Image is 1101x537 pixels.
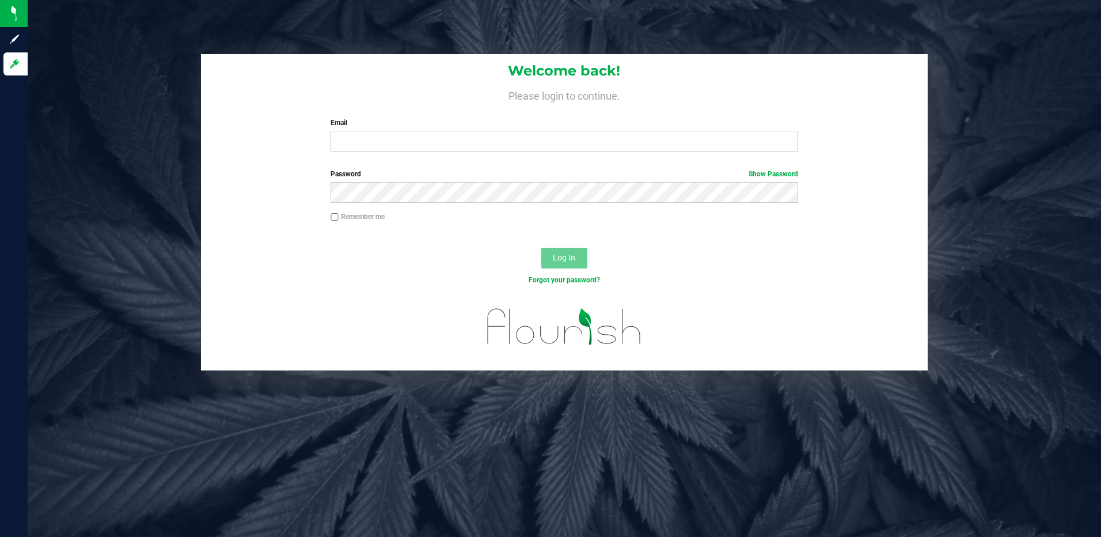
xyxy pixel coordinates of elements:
[749,170,798,178] a: Show Password
[331,211,385,222] label: Remember me
[9,58,20,70] inline-svg: Log in
[473,297,655,356] img: flourish_logo.svg
[553,253,575,262] span: Log In
[529,276,600,284] a: Forgot your password?
[201,63,928,78] h1: Welcome back!
[541,248,587,268] button: Log In
[9,33,20,45] inline-svg: Sign up
[201,88,928,101] h4: Please login to continue.
[331,170,361,178] span: Password
[331,213,339,221] input: Remember me
[331,118,798,128] label: Email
